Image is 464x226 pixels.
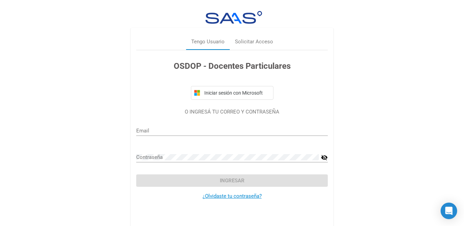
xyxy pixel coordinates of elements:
div: Solicitar Acceso [235,38,273,46]
h3: OSDOP - Docentes Particulares [136,60,328,72]
button: Iniciar sesión con Microsoft [191,86,273,100]
span: Iniciar sesión con Microsoft [203,90,270,96]
div: Open Intercom Messenger [441,203,457,219]
button: Ingresar [136,174,328,187]
mat-icon: visibility_off [321,153,328,162]
a: ¿Olvidaste tu contraseña? [203,193,262,199]
p: O INGRESÁ TU CORREO Y CONTRASEÑA [136,108,328,116]
div: Tengo Usuario [191,38,225,46]
span: Ingresar [220,177,245,184]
